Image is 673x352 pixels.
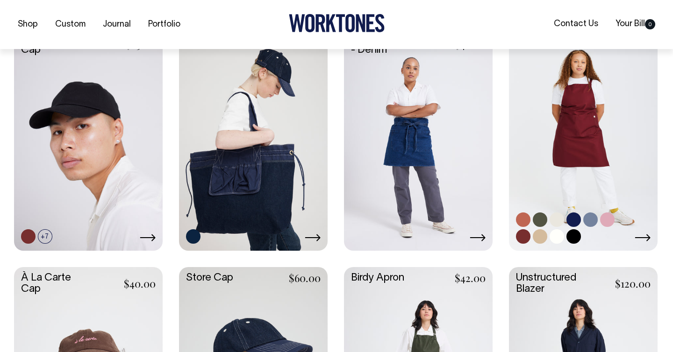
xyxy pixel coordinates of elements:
[14,17,42,32] a: Shop
[38,229,52,244] span: +7
[550,16,602,32] a: Contact Us
[99,17,135,32] a: Journal
[612,16,659,32] a: Your Bill0
[144,17,184,32] a: Portfolio
[645,19,655,29] span: 0
[51,17,89,32] a: Custom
